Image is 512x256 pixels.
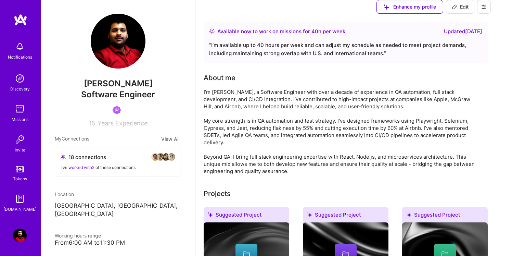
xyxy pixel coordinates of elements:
[204,188,231,199] div: Projects
[68,154,106,161] span: 18 connections
[452,3,469,10] span: Edit
[156,153,165,161] img: avatar
[444,27,482,36] div: Updated [DATE]
[311,28,318,35] span: 40
[13,175,27,182] div: Tokens
[15,146,25,154] div: Invite
[13,192,27,206] img: guide book
[13,229,27,242] img: User Avatar
[113,106,121,114] img: Been on Mission
[159,135,181,143] button: View All
[204,207,289,225] div: Suggested Project
[209,28,215,34] img: Availability
[55,147,181,177] button: 18 connectionsavataravataravataravatarI've worked with2 of these connections
[14,14,27,26] img: logo
[13,40,27,53] img: bell
[402,207,488,225] div: Suggested Project
[61,164,176,171] div: I've of these connections
[89,120,95,127] span: 15
[406,212,411,217] i: icon SuggestedTeams
[68,165,94,170] span: worked with 2
[208,212,213,217] i: icon SuggestedTeams
[13,72,27,85] img: discovery
[10,85,30,93] div: Discovery
[81,89,155,99] span: Software Engineer
[307,212,312,217] i: icon SuggestedTeams
[8,53,32,61] div: Notifications
[209,41,482,58] div: “ I’m available up to 40 hours per week and can adjust my schedule as needed to meet project dema...
[55,78,181,89] span: [PERSON_NAME]
[11,229,28,242] a: User Avatar
[384,3,436,10] span: Enhance my profile
[55,135,89,143] span: My Connections
[204,88,477,175] div: I’m [PERSON_NAME], a Software Engineer with over a decade of experience in QA automation, full st...
[55,191,181,198] div: Location
[384,4,389,10] i: icon SuggestedTeams
[303,207,388,225] div: Suggested Project
[204,73,235,83] div: About me
[13,102,27,116] img: teamwork
[162,153,170,161] img: avatar
[12,116,28,123] div: Missions
[16,166,24,172] img: tokens
[98,120,148,127] span: Years Experience
[55,202,181,218] p: [GEOGRAPHIC_DATA], [GEOGRAPHIC_DATA], [GEOGRAPHIC_DATA]
[55,233,101,239] span: Working hours range
[55,239,181,246] div: From 6:00 AM to 11:30 PM
[61,155,66,160] i: icon Collaborator
[167,153,176,161] img: avatar
[217,27,347,36] div: Available now to work on missions for h per week .
[13,133,27,146] img: Invite
[91,14,145,69] img: User Avatar
[3,206,37,213] div: [DOMAIN_NAME]
[151,153,159,161] img: avatar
